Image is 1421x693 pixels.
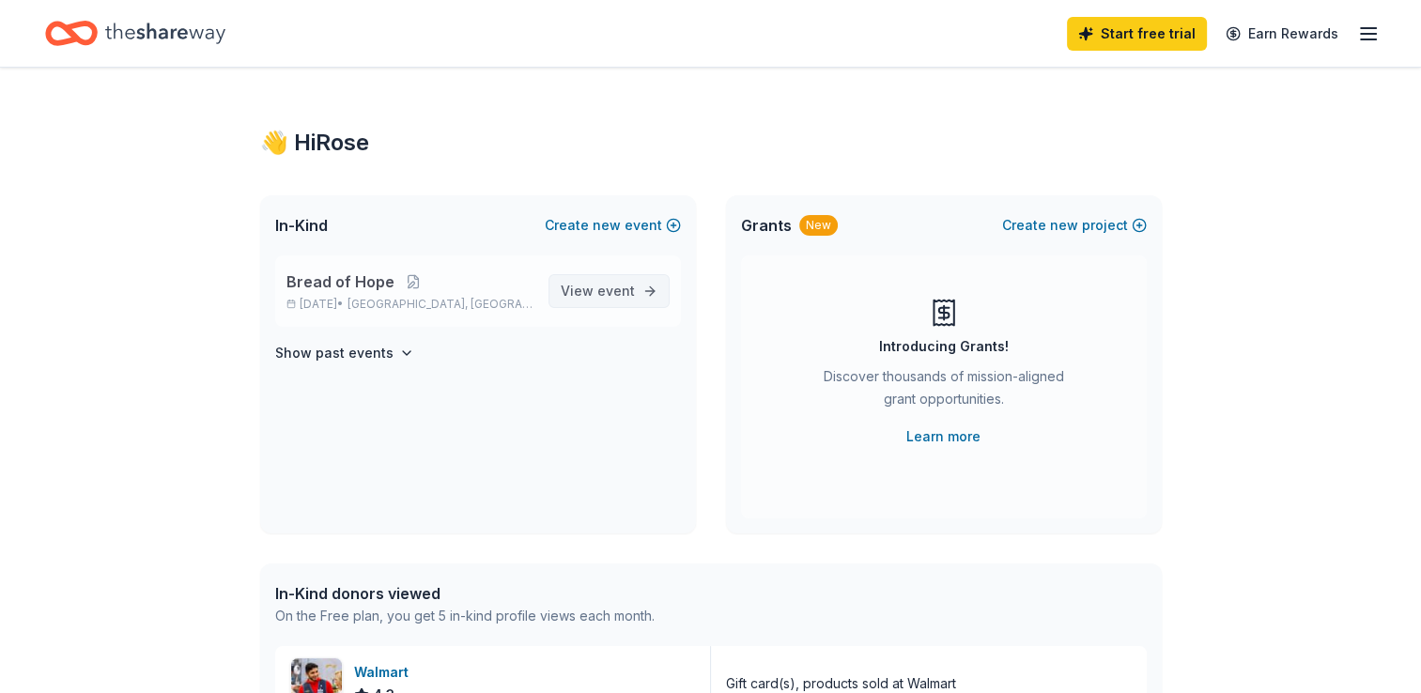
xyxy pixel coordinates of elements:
button: Createnewproject [1002,214,1147,237]
div: On the Free plan, you get 5 in-kind profile views each month. [275,605,655,627]
span: [GEOGRAPHIC_DATA], [GEOGRAPHIC_DATA] [348,297,533,312]
h4: Show past events [275,342,394,364]
div: Walmart [354,661,416,684]
div: Discover thousands of mission-aligned grant opportunities. [816,365,1072,418]
span: new [1050,214,1078,237]
a: Learn more [906,425,981,448]
span: event [597,283,635,299]
button: Show past events [275,342,414,364]
p: [DATE] • [286,297,533,312]
a: Start free trial [1067,17,1207,51]
span: In-Kind [275,214,328,237]
span: new [593,214,621,237]
div: Introducing Grants! [879,335,1009,358]
a: View event [548,274,670,308]
span: Bread of Hope [286,270,394,293]
div: 👋 Hi Rose [260,128,1162,158]
a: Earn Rewards [1214,17,1350,51]
div: In-Kind donors viewed [275,582,655,605]
button: Createnewevent [545,214,681,237]
span: Grants [741,214,792,237]
a: Home [45,11,225,55]
div: New [799,215,838,236]
span: View [561,280,635,302]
